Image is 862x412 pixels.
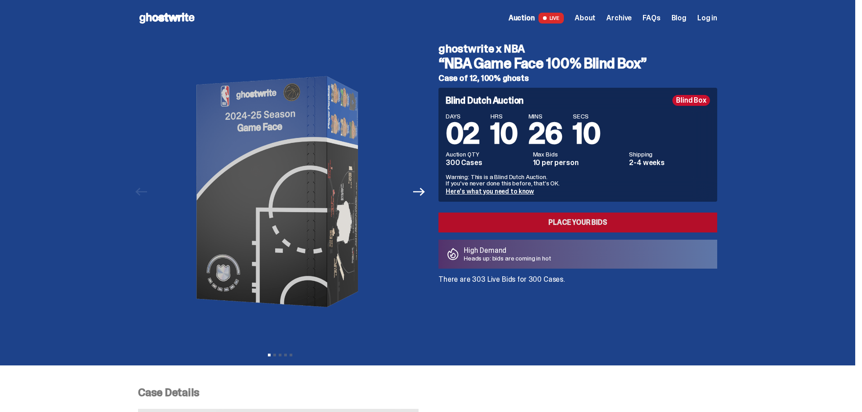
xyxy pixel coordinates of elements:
button: View slide 1 [268,354,271,356]
span: SECS [573,113,600,119]
button: View slide 2 [273,354,276,356]
span: HRS [491,113,518,119]
h4: Blind Dutch Auction [446,96,524,105]
a: Here's what you need to know [446,187,534,195]
p: Case Details [138,387,717,398]
p: Warning: This is a Blind Dutch Auction. If you’ve never done this before, that’s OK. [446,174,710,186]
img: NBA-Hero-1.png [156,36,405,347]
a: Place your Bids [438,213,717,232]
span: 26 [529,115,562,152]
h4: ghostwrite x NBA [438,43,717,54]
span: 10 [491,115,518,152]
dt: Max Bids [533,151,624,157]
div: Blind Box [672,95,710,106]
span: LIVE [538,13,564,24]
dt: Shipping [629,151,710,157]
button: View slide 4 [284,354,287,356]
dt: Auction QTY [446,151,528,157]
dd: 10 per person [533,159,624,166]
p: Heads up: bids are coming in hot [464,255,551,261]
span: 10 [573,115,600,152]
a: Log in [697,14,717,22]
a: Archive [606,14,632,22]
dd: 2-4 weeks [629,159,710,166]
dd: 300 Cases [446,159,528,166]
button: Next [409,182,429,202]
h3: “NBA Game Face 100% Blind Box” [438,56,717,71]
p: There are 303 Live Bids for 300 Cases. [438,276,717,283]
h5: Case of 12, 100% ghosts [438,74,717,82]
a: FAQs [643,14,660,22]
a: About [575,14,595,22]
a: Blog [672,14,686,22]
button: View slide 5 [290,354,292,356]
span: DAYS [446,113,480,119]
a: Auction LIVE [509,13,564,24]
p: High Demand [464,247,551,254]
span: Auction [509,14,535,22]
button: View slide 3 [279,354,281,356]
span: 02 [446,115,480,152]
span: MINS [529,113,562,119]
